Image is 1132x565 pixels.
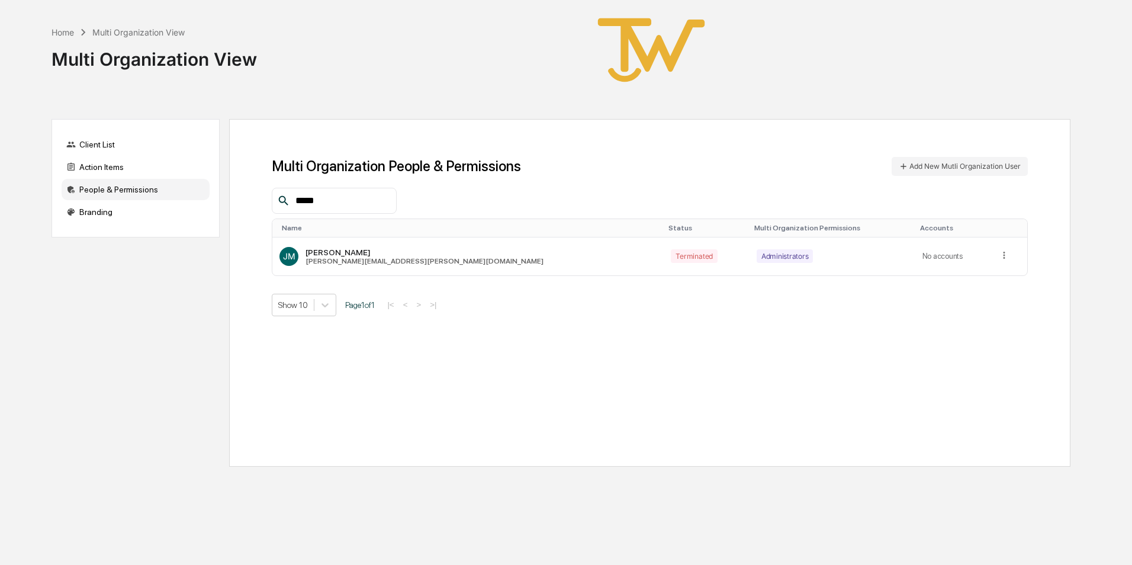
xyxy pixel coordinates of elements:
button: >| [426,300,440,310]
h1: Multi Organization People & Permissions [272,158,521,175]
div: Toggle SortBy [1001,224,1022,232]
iframe: Open customer support [1094,526,1126,558]
button: Add New Mutli Organization User [892,157,1028,176]
div: Administrators [757,249,813,263]
div: Client List [62,134,210,155]
div: Action Items [62,156,210,178]
div: People & Permissions [62,179,210,200]
button: > [413,300,424,310]
div: Toggle SortBy [754,224,911,232]
div: Multi Organization View [52,39,257,70]
div: Toggle SortBy [668,224,744,232]
div: Toggle SortBy [282,224,659,232]
span: JM [283,251,295,261]
img: True West [592,9,710,91]
button: < [400,300,411,310]
div: Multi Organization View [92,27,185,37]
button: |< [384,300,397,310]
div: Branding [62,201,210,223]
div: Terminated [671,249,718,263]
div: Home [52,27,74,37]
div: Toggle SortBy [920,224,988,232]
div: No accounts [922,252,985,261]
span: Page 1 of 1 [345,300,375,310]
div: [PERSON_NAME] [305,248,544,257]
div: [PERSON_NAME][EMAIL_ADDRESS][PERSON_NAME][DOMAIN_NAME] [305,257,544,265]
